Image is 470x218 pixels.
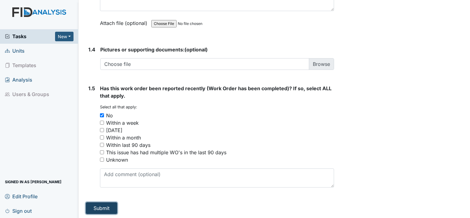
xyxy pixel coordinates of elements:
div: No [106,112,113,119]
div: Within last 90 days [106,141,150,149]
input: [DATE] [100,128,104,132]
input: Within a week [100,121,104,125]
input: Within last 90 days [100,143,104,147]
span: Edit Profile [5,192,38,201]
span: Sign out [5,206,32,216]
div: This issue has had multiple WO's in the last 90 days [106,149,226,156]
button: New [55,32,74,41]
label: Attach file (optional) [100,16,150,27]
span: Signed in as [PERSON_NAME] [5,177,62,187]
strong: (optional) [100,46,334,53]
div: Within a week [106,119,139,127]
input: This issue has had multiple WO's in the last 90 days [100,150,104,154]
span: Analysis [5,75,32,85]
input: Unknown [100,158,104,162]
input: No [100,113,104,117]
span: Pictures or supporting documents: [100,46,185,53]
div: Within a month [106,134,141,141]
button: Submit [86,202,117,214]
div: Unknown [106,156,128,163]
span: Has this work order been reported recently (Work Order has been completed)? If so, select ALL tha... [100,85,332,99]
div: [DATE] [106,127,122,134]
input: Within a month [100,135,104,139]
a: Tasks [5,33,55,40]
label: 1.5 [88,85,95,92]
small: Select all that apply: [100,105,137,109]
span: Units [5,46,25,56]
label: 1.4 [88,46,95,53]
